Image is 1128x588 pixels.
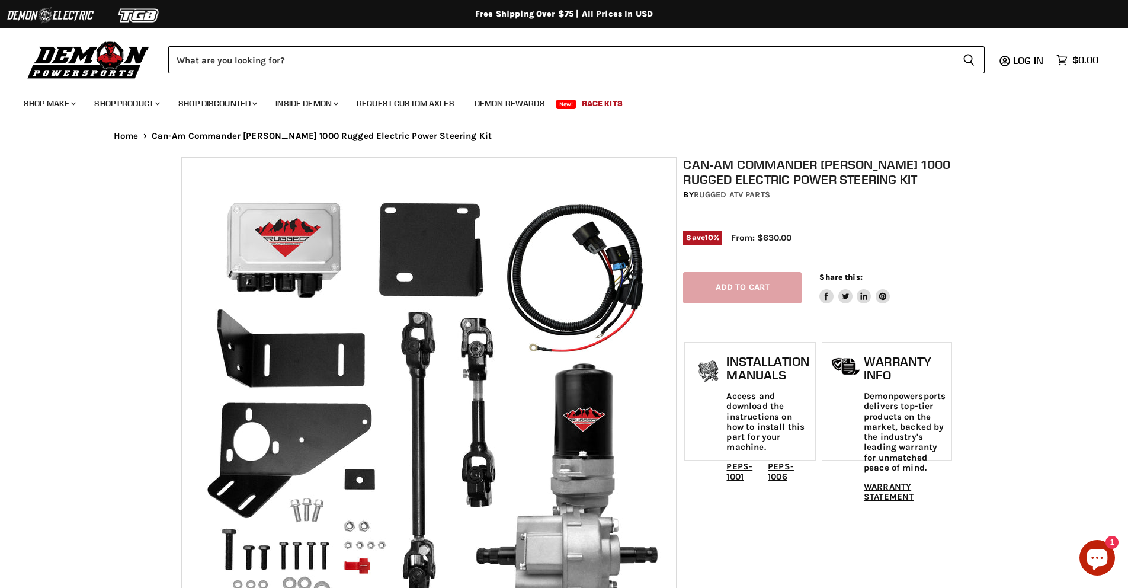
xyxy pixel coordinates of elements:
[864,391,946,473] p: Demonpowersports delivers top-tier products on the market, backed by the industry's leading warra...
[726,391,809,453] p: Access and download the instructions on how to install this part for your machine.
[573,91,632,116] a: Race Kits
[15,91,83,116] a: Shop Make
[169,91,264,116] a: Shop Discounted
[85,91,167,116] a: Shop Product
[731,232,791,243] span: From: $630.00
[90,9,1038,20] div: Free Shipping Over $75 | All Prices In USD
[348,91,463,116] a: Request Custom Axles
[705,233,713,242] span: 10
[6,4,95,27] img: Demon Electric Logo 2
[726,461,752,482] a: PEPS-1001
[726,354,809,382] h1: Installation Manuals
[556,100,576,109] span: New!
[15,87,1095,116] ul: Main menu
[864,354,946,382] h1: Warranty Info
[831,357,861,376] img: warranty-icon.png
[953,46,985,73] button: Search
[168,46,953,73] input: Search
[1076,540,1119,579] inbox-online-store-chat: Shopify online store chat
[819,273,862,282] span: Share this:
[466,91,554,116] a: Demon Rewards
[683,231,722,244] span: Save %
[168,46,985,73] form: Product
[1072,55,1098,66] span: $0.00
[1013,55,1043,66] span: Log in
[694,190,770,200] a: Rugged ATV Parts
[90,131,1038,141] nav: Breadcrumbs
[1050,52,1104,69] a: $0.00
[694,357,723,387] img: install_manual-icon.png
[114,131,139,141] a: Home
[1008,55,1050,66] a: Log in
[683,188,953,202] div: by
[819,272,890,303] aside: Share this:
[267,91,345,116] a: Inside Demon
[768,461,794,482] a: PEPS-1006
[152,131,492,141] span: Can-Am Commander [PERSON_NAME] 1000 Rugged Electric Power Steering Kit
[24,39,153,81] img: Demon Powersports
[864,481,914,502] a: WARRANTY STATEMENT
[683,157,953,187] h1: Can-Am Commander [PERSON_NAME] 1000 Rugged Electric Power Steering Kit
[95,4,184,27] img: TGB Logo 2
